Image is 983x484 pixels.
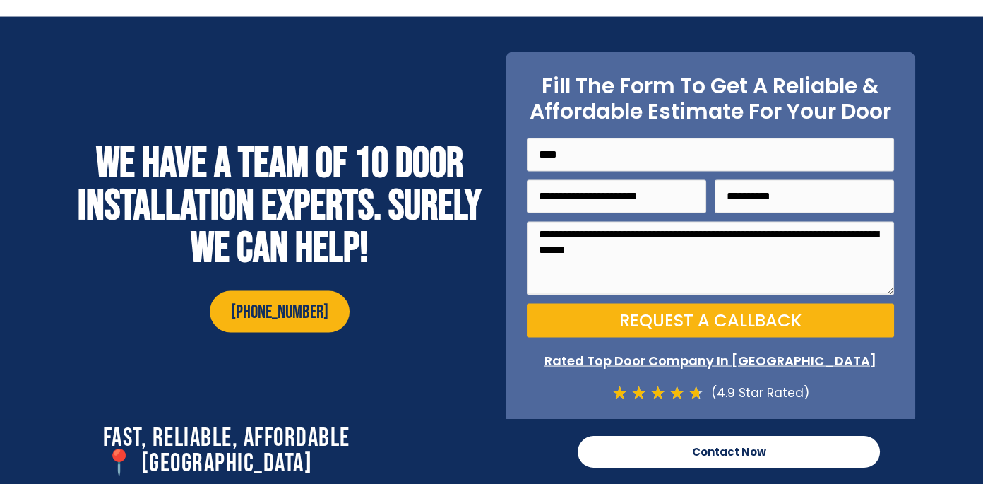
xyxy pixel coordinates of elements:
span: [PHONE_NUMBER] [231,302,328,324]
i: ★ [631,384,647,403]
h2: Fill The Form To Get A Reliable & Affordable Estimate For Your Door [527,73,894,124]
i: ★ [650,384,666,403]
span: Request a Callback [619,312,802,329]
button: Request a Callback [527,304,894,338]
i: ★ [688,384,704,403]
span: Contact Now [691,447,765,457]
a: [PHONE_NUMBER] [210,291,350,333]
div: (4.9 Star Rated) [704,384,809,403]
form: On Point Locksmith [527,138,894,346]
a: Contact Now [578,436,880,468]
h2: Fast, Reliable, Affordable 📍 [GEOGRAPHIC_DATA] [103,426,564,477]
i: ★ [669,384,685,403]
i: ★ [612,384,628,403]
p: Rated Top Door Company In [GEOGRAPHIC_DATA] [527,352,894,370]
h2: WE HAVE A TEAM OF 10 DOOR installation EXPERTS. SURELY WE CAN HELP! [75,143,484,270]
div: 4.7/5 [612,384,704,403]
